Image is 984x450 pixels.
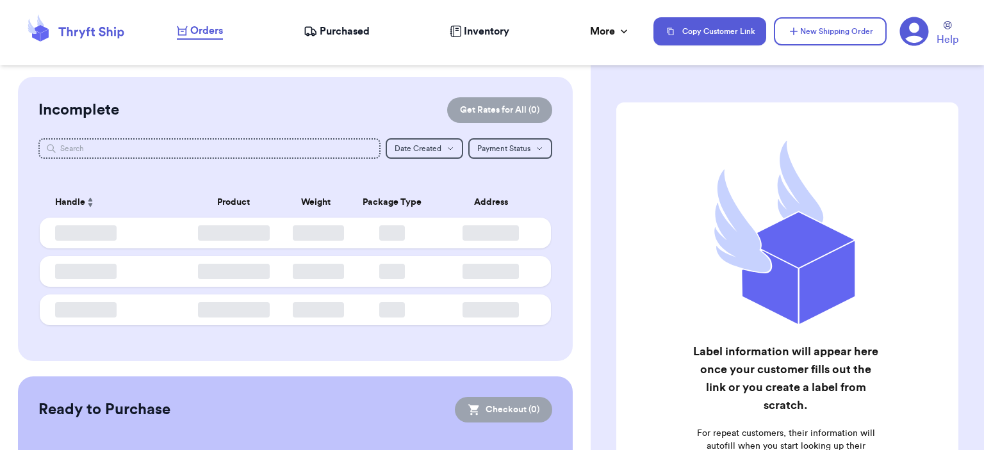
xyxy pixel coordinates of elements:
[177,23,223,40] a: Orders
[85,195,95,210] button: Sort ascending
[590,24,630,39] div: More
[937,32,958,47] span: Help
[320,24,370,39] span: Purchased
[937,21,958,47] a: Help
[468,138,552,159] button: Payment Status
[653,17,766,45] button: Copy Customer Link
[464,24,509,39] span: Inventory
[438,187,551,218] th: Address
[183,187,285,218] th: Product
[774,17,887,45] button: New Shipping Order
[450,24,509,39] a: Inventory
[447,97,552,123] button: Get Rates for All (0)
[477,145,530,152] span: Payment Status
[386,138,463,159] button: Date Created
[38,100,119,120] h2: Incomplete
[38,138,381,159] input: Search
[285,187,347,218] th: Weight
[190,23,223,38] span: Orders
[304,24,370,39] a: Purchased
[690,342,881,414] h2: Label information will appear here once your customer fills out the link or you create a label fr...
[55,196,85,209] span: Handle
[455,397,552,422] button: Checkout (0)
[347,187,439,218] th: Package Type
[38,399,170,420] h2: Ready to Purchase
[395,145,441,152] span: Date Created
